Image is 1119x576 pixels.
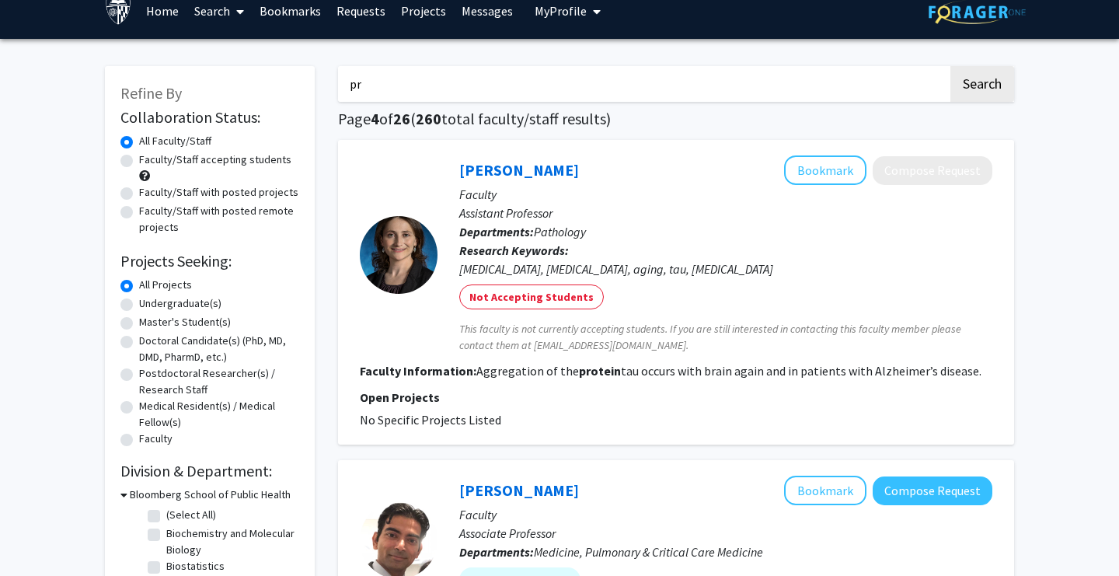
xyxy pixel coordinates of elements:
[166,558,225,574] label: Biostatistics
[459,505,992,524] p: Faculty
[534,544,763,560] span: Medicine, Pulmonary & Critical Care Medicine
[459,260,992,278] div: [MEDICAL_DATA], [MEDICAL_DATA], aging, tau, [MEDICAL_DATA]
[360,412,501,428] span: No Specific Projects Listed
[12,506,66,564] iframe: Chat
[873,156,992,185] button: Compose Request to Meaghan Morris
[139,365,299,398] label: Postdoctoral Researcher(s) / Research Staff
[139,398,299,431] label: Medical Resident(s) / Medical Fellow(s)
[459,160,579,180] a: [PERSON_NAME]
[139,203,299,236] label: Faculty/Staff with posted remote projects
[120,108,299,127] h2: Collaboration Status:
[784,476,866,505] button: Add Mahendra Damarla to Bookmarks
[139,133,211,149] label: All Faculty/Staff
[139,333,299,365] label: Doctoral Candidate(s) (PhD, MD, DMD, PharmD, etc.)
[338,110,1014,128] h1: Page of ( total faculty/staff results)
[120,462,299,480] h2: Division & Department:
[139,295,221,312] label: Undergraduate(s)
[393,109,410,128] span: 26
[139,314,231,330] label: Master's Student(s)
[166,507,216,523] label: (Select All)
[139,184,298,201] label: Faculty/Staff with posted projects
[950,66,1014,102] button: Search
[139,152,291,168] label: Faculty/Staff accepting students
[338,66,948,102] input: Search Keywords
[784,155,866,185] button: Add Meaghan Morris to Bookmarks
[360,363,476,379] b: Faculty Information:
[459,321,992,354] span: This faculty is not currently accepting students. If you are still interested in contacting this ...
[534,224,586,239] span: Pathology
[360,388,992,407] p: Open Projects
[459,243,569,258] b: Research Keywords:
[459,185,992,204] p: Faculty
[459,544,534,560] b: Departments:
[139,431,173,447] label: Faculty
[416,109,441,128] span: 260
[535,3,587,19] span: My Profile
[139,277,192,293] label: All Projects
[120,252,299,271] h2: Projects Seeking:
[120,83,182,103] span: Refine By
[371,109,379,128] span: 4
[476,363,981,379] fg-read-more: Aggregation of the tau occurs with brain again and in patients with Alzheimer’s disease.
[459,285,604,309] mat-chip: Not Accepting Students
[166,525,295,558] label: Biochemistry and Molecular Biology
[579,363,621,379] b: protein
[130,487,291,503] h3: Bloomberg School of Public Health
[873,477,992,505] button: Compose Request to Mahendra Damarla
[459,480,579,500] a: [PERSON_NAME]
[459,224,534,239] b: Departments:
[459,524,992,543] p: Associate Professor
[459,204,992,222] p: Assistant Professor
